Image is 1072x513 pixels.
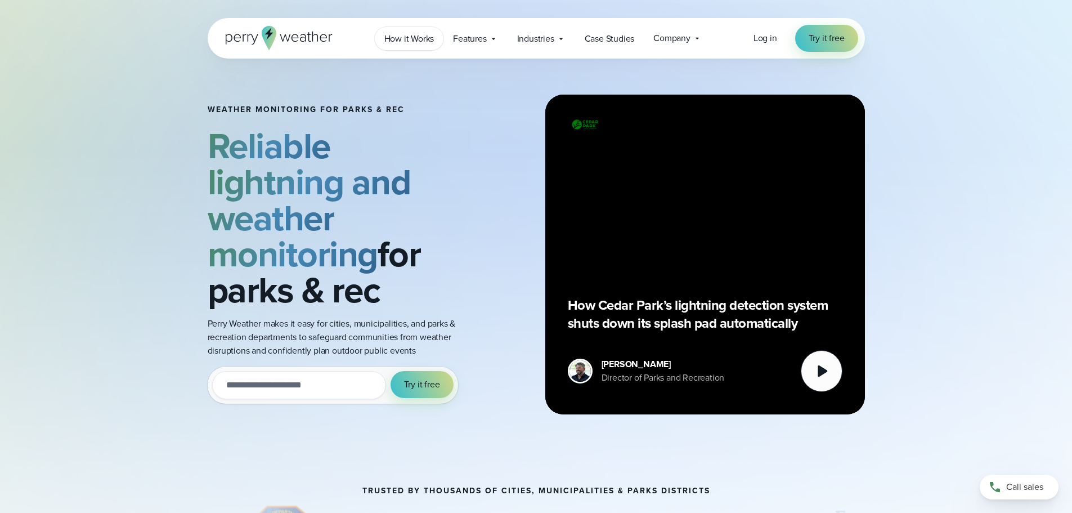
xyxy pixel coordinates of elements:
[585,32,635,46] span: Case Studies
[568,296,842,332] p: How Cedar Park’s lightning detection system shuts down its splash pad automatically
[795,25,858,52] a: Try it free
[602,371,725,385] div: Director of Parks and Recreation
[404,378,440,391] span: Try it free
[1006,480,1043,494] span: Call sales
[568,117,602,132] img: City of Cedar Parks Logo
[753,32,777,45] a: Log in
[362,487,710,496] h3: Trusted by thousands of cities, municipalities & parks districts
[375,27,444,50] a: How it Works
[453,32,486,46] span: Features
[809,32,845,45] span: Try it free
[208,317,471,358] p: Perry Weather makes it easy for cities, municipalities, and parks & recreation departments to saf...
[208,128,471,308] h2: for parks & rec
[753,32,777,44] span: Log in
[517,32,554,46] span: Industries
[980,475,1058,499] a: Call sales
[384,32,434,46] span: How it Works
[653,32,690,45] span: Company
[208,119,411,280] strong: Reliable lightning and weather monitoring
[602,358,725,371] div: [PERSON_NAME]
[208,105,471,114] h1: Weather Monitoring for parks & rec
[575,27,644,50] a: Case Studies
[391,371,454,398] button: Try it free
[569,360,591,382] img: Mike DeVito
